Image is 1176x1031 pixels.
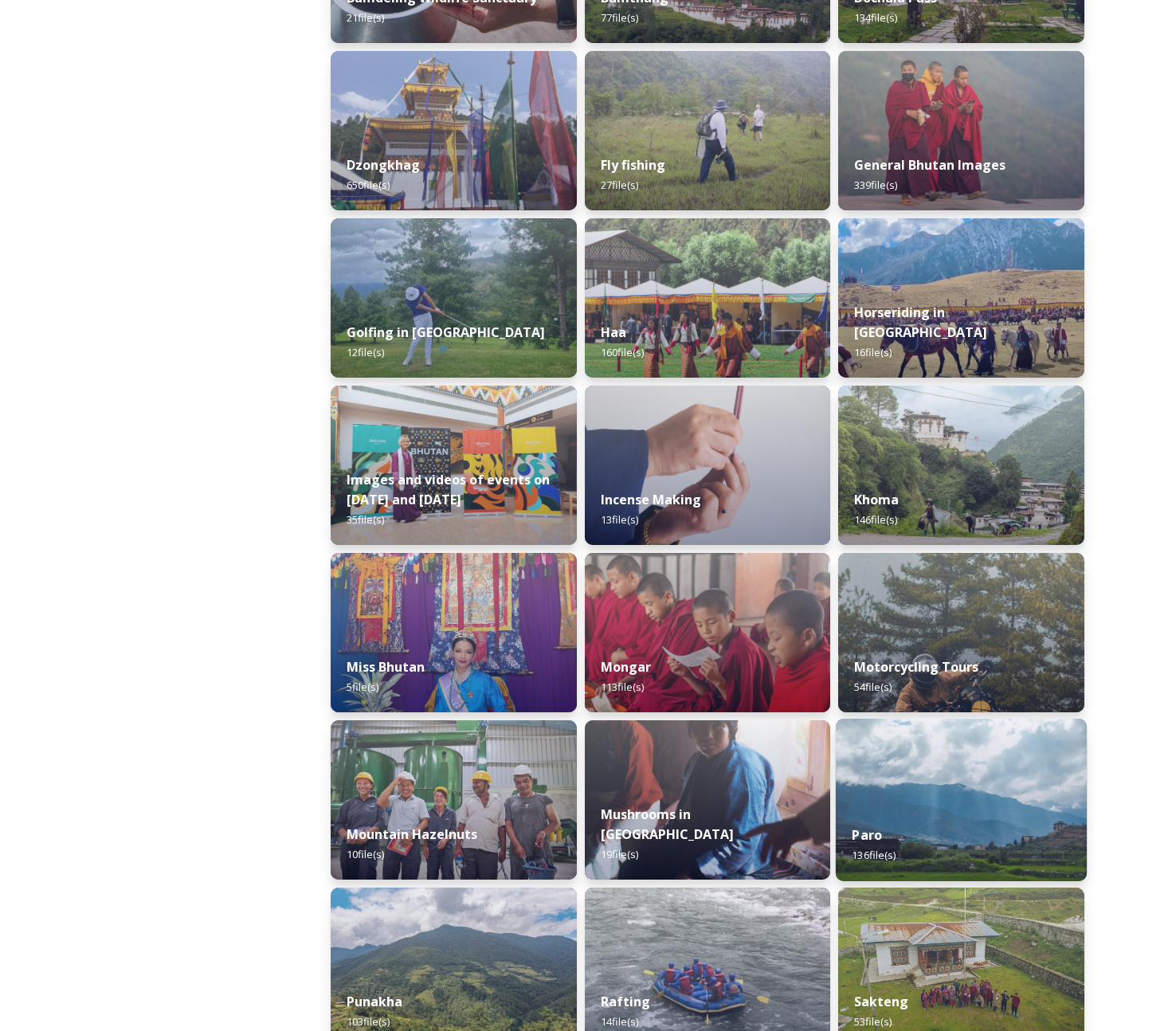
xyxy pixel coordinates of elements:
strong: Khoma [854,491,899,508]
strong: Fly fishing [601,156,665,174]
span: 5 file(s) [347,680,378,694]
span: 136 file(s) [853,848,896,862]
strong: Punakha [347,993,402,1010]
span: 12 file(s) [347,345,384,359]
span: 19 file(s) [601,847,638,861]
span: 339 file(s) [854,178,897,192]
span: 134 file(s) [854,10,897,25]
strong: Mushrooms in [GEOGRAPHIC_DATA] [601,806,734,843]
span: 13 file(s) [601,512,638,527]
span: 27 file(s) [601,178,638,192]
img: IMG_0877.jpeg [331,218,577,378]
strong: Motorcycling Tours [854,658,978,676]
strong: Paro [853,826,883,844]
span: 103 file(s) [347,1014,390,1029]
span: 53 file(s) [854,1014,892,1029]
span: 21 file(s) [347,10,384,25]
span: 650 file(s) [347,178,390,192]
strong: Incense Making [601,491,701,508]
img: Miss%2520Bhutan%2520Tashi%2520Choden%25205.jpg [331,553,577,712]
img: MarcusWestbergBhutanHiRes-23.jpg [838,51,1084,210]
strong: Rafting [601,993,650,1010]
span: 54 file(s) [854,680,892,694]
img: By%2520Leewang%2520Tobgay%252C%2520President%252C%2520The%2520Badgers%2520Motorcycle%2520Club%252... [838,553,1084,712]
img: WattBryan-20170720-0740-P50.jpg [331,720,577,880]
span: 35 file(s) [347,512,384,527]
span: 10 file(s) [347,847,384,861]
strong: Miss Bhutan [347,658,425,676]
strong: General Bhutan Images [854,156,1005,174]
img: _SCH5631.jpg [585,386,831,545]
strong: Mongar [601,658,651,676]
img: A%2520guest%2520with%2520new%2520signage%2520at%2520the%2520airport.jpeg [331,386,577,545]
strong: Haa [601,323,626,341]
img: Paro%2520050723%2520by%2520Amp%2520Sripimanwat-20.jpg [836,719,1087,881]
strong: Sakteng [854,993,908,1010]
img: Khoma%2520130723%2520by%2520Amp%2520Sripimanwat-7.jpg [838,386,1084,545]
strong: Dzongkhag [347,156,420,174]
strong: Images and videos of events on [DATE] and [DATE] [347,471,550,508]
span: 160 file(s) [601,345,644,359]
strong: Golfing in [GEOGRAPHIC_DATA] [347,323,545,341]
span: 16 file(s) [854,345,892,359]
img: Horseriding%2520in%2520Bhutan2.JPG [838,218,1084,378]
span: 14 file(s) [601,1014,638,1029]
strong: Horseriding in [GEOGRAPHIC_DATA] [854,304,987,341]
img: by%2520Ugyen%2520Wangchuk14.JPG [585,51,831,210]
span: 77 file(s) [601,10,638,25]
img: Haa%2520Summer%2520Festival1.jpeg [585,218,831,378]
img: Festival%2520Header.jpg [331,51,577,210]
span: 146 file(s) [854,512,897,527]
strong: Mountain Hazelnuts [347,825,477,843]
img: _SCH7798.jpg [585,720,831,880]
span: 113 file(s) [601,680,644,694]
img: Mongar%2520and%2520Dametshi%2520110723%2520by%2520Amp%2520Sripimanwat-9.jpg [585,553,831,712]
